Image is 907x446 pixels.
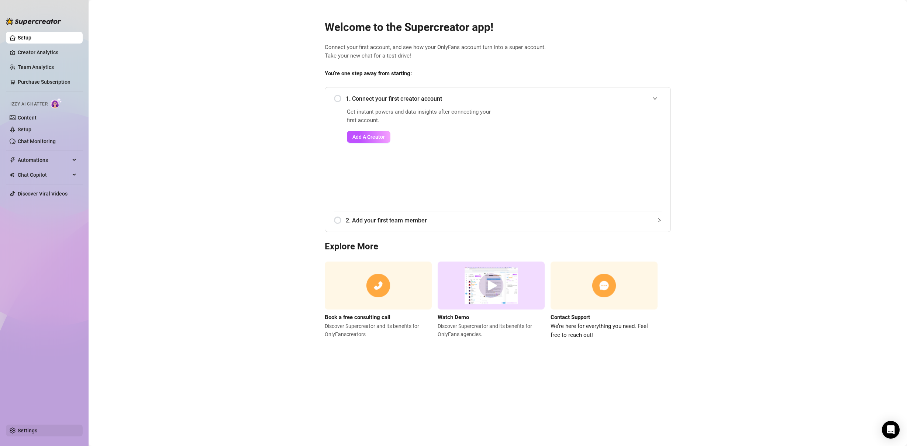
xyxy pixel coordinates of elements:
[18,64,54,70] a: Team Analytics
[18,428,37,433] a: Settings
[18,79,70,85] a: Purchase Subscription
[18,169,70,181] span: Chat Copilot
[10,172,14,177] img: Chat Copilot
[325,20,671,34] h2: Welcome to the Supercreator app!
[334,90,662,108] div: 1. Connect your first creator account
[325,70,412,77] strong: You’re one step away from starting:
[325,262,432,310] img: consulting call
[18,35,31,41] a: Setup
[438,322,545,338] span: Discover Supercreator and its benefits for OnlyFans agencies.
[18,46,77,58] a: Creator Analytics
[352,134,385,140] span: Add A Creator
[346,216,662,225] span: 2. Add your first team member
[18,191,68,197] a: Discover Viral Videos
[551,322,658,339] span: We’re here for everything you need. Feel free to reach out!
[551,262,658,310] img: contact support
[18,127,31,132] a: Setup
[18,154,70,166] span: Automations
[882,421,900,439] div: Open Intercom Messenger
[347,131,496,143] a: Add A Creator
[438,314,469,321] strong: Watch Demo
[346,94,662,103] span: 1. Connect your first creator account
[334,211,662,229] div: 2. Add your first team member
[514,108,662,202] iframe: Add Creators
[325,262,432,339] a: Book a free consulting callDiscover Supercreator and its benefits for OnlyFanscreators
[6,18,61,25] img: logo-BBDzfeDw.svg
[438,262,545,339] a: Watch DemoDiscover Supercreator and its benefits for OnlyFans agencies.
[325,322,432,338] span: Discover Supercreator and its benefits for OnlyFans creators
[325,43,671,60] span: Connect your first account, and see how your OnlyFans account turn into a super account. Take you...
[347,131,390,143] button: Add A Creator
[10,101,48,108] span: Izzy AI Chatter
[18,138,56,144] a: Chat Monitoring
[347,108,496,125] span: Get instant powers and data insights after connecting your first account.
[325,241,671,253] h3: Explore More
[325,314,390,321] strong: Book a free consulting call
[10,157,15,163] span: thunderbolt
[438,262,545,310] img: supercreator demo
[653,96,657,101] span: expanded
[51,98,62,108] img: AI Chatter
[657,218,662,222] span: collapsed
[551,314,590,321] strong: Contact Support
[18,115,37,121] a: Content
